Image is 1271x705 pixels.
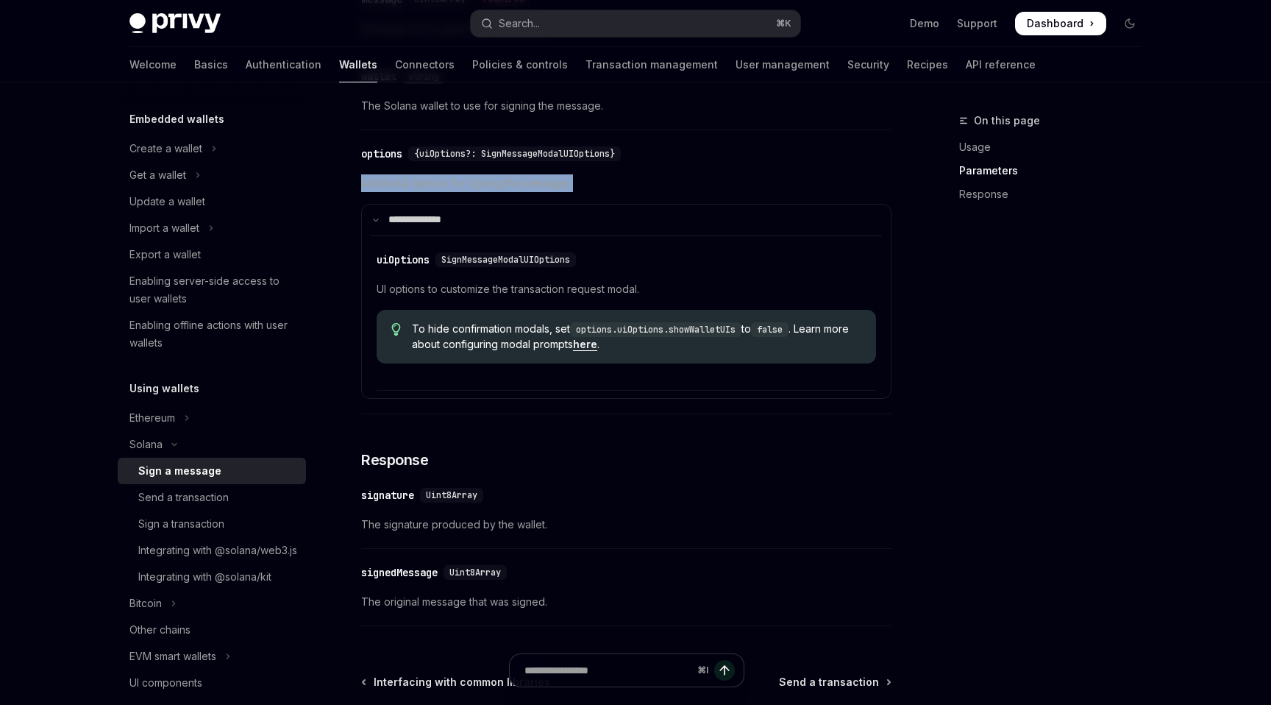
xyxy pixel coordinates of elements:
code: options.uiOptions.showWalletUIs [570,322,741,337]
div: EVM smart wallets [129,648,216,665]
a: Security [847,47,889,82]
span: UI options to customize the transaction request modal. [377,280,876,298]
button: Toggle EVM smart wallets section [118,643,306,670]
a: Support [957,16,997,31]
a: Export a wallet [118,241,306,268]
div: Bitcoin [129,595,162,612]
span: Additional options for signing the message. [361,174,891,192]
div: Solana [129,436,163,453]
svg: Tip [391,323,402,336]
span: {uiOptions?: SignMessageModalUIOptions} [414,148,615,160]
a: Welcome [129,47,177,82]
a: Integrating with @solana/web3.js [118,537,306,564]
button: Toggle Bitcoin section [118,590,306,617]
span: Uint8Array [426,489,477,501]
span: SignMessageModalUIOptions [441,254,570,266]
div: Integrating with @solana/kit [138,568,271,586]
div: signedMessage [361,565,438,580]
a: Transaction management [585,47,718,82]
span: Uint8Array [449,567,501,578]
div: Enabling server-side access to user wallets [129,272,297,308]
button: Open search [471,10,800,37]
span: Dashboard [1027,16,1083,31]
a: Sign a transaction [118,511,306,537]
a: Parameters [959,159,1153,183]
div: Send a transaction [138,489,229,506]
a: Integrating with @solana/kit [118,564,306,590]
div: Enabling offline actions with user wallets [129,316,297,352]
span: The original message that was signed. [361,593,891,611]
button: Toggle Import a wallet section [118,215,306,241]
a: Other chains [118,617,306,643]
a: UI components [118,670,306,696]
a: Connectors [395,47,455,82]
a: Enabling server-side access to user wallets [118,268,306,312]
span: To hide confirmation modals, set to . Learn more about configuring modal prompts . [412,322,862,352]
button: Toggle dark mode [1118,12,1142,35]
button: Toggle Get a wallet section [118,162,306,188]
div: Update a wallet [129,193,205,210]
div: signature [361,488,414,503]
div: Get a wallet [129,166,186,184]
a: Authentication [246,47,321,82]
a: Wallets [339,47,377,82]
span: ⌘ K [776,18,791,29]
a: Basics [194,47,228,82]
a: API reference [966,47,1036,82]
a: Response [959,183,1153,206]
span: The signature produced by the wallet. [361,516,891,534]
div: uiOptions [377,252,430,267]
button: Toggle Create a wallet section [118,135,306,162]
a: Dashboard [1015,12,1106,35]
h5: Embedded wallets [129,110,224,128]
button: Toggle Solana section [118,431,306,458]
a: Demo [910,16,939,31]
input: Ask a question... [524,654,691,687]
div: Export a wallet [129,246,201,263]
div: Create a wallet [129,140,202,157]
button: Send message [714,660,735,681]
div: Sign a transaction [138,515,224,533]
div: options [361,146,402,161]
div: Sign a message [138,462,221,480]
div: UI components [129,674,202,692]
a: Recipes [907,47,948,82]
a: User management [736,47,830,82]
code: false [751,322,788,337]
span: The Solana wallet to use for signing the message. [361,97,891,115]
a: Sign a message [118,458,306,484]
button: Toggle Ethereum section [118,405,306,431]
div: Import a wallet [129,219,199,237]
span: Response [361,450,428,470]
h5: Using wallets [129,380,199,397]
a: Update a wallet [118,188,306,215]
div: Search... [499,15,540,32]
div: Ethereum [129,409,175,427]
img: dark logo [129,13,221,34]
a: Send a transaction [118,484,306,511]
span: On this page [974,112,1040,130]
div: Other chains [129,621,191,639]
div: Integrating with @solana/web3.js [138,542,297,559]
a: Policies & controls [472,47,568,82]
a: here [573,338,597,351]
a: Usage [959,135,1153,159]
a: Enabling offline actions with user wallets [118,312,306,356]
